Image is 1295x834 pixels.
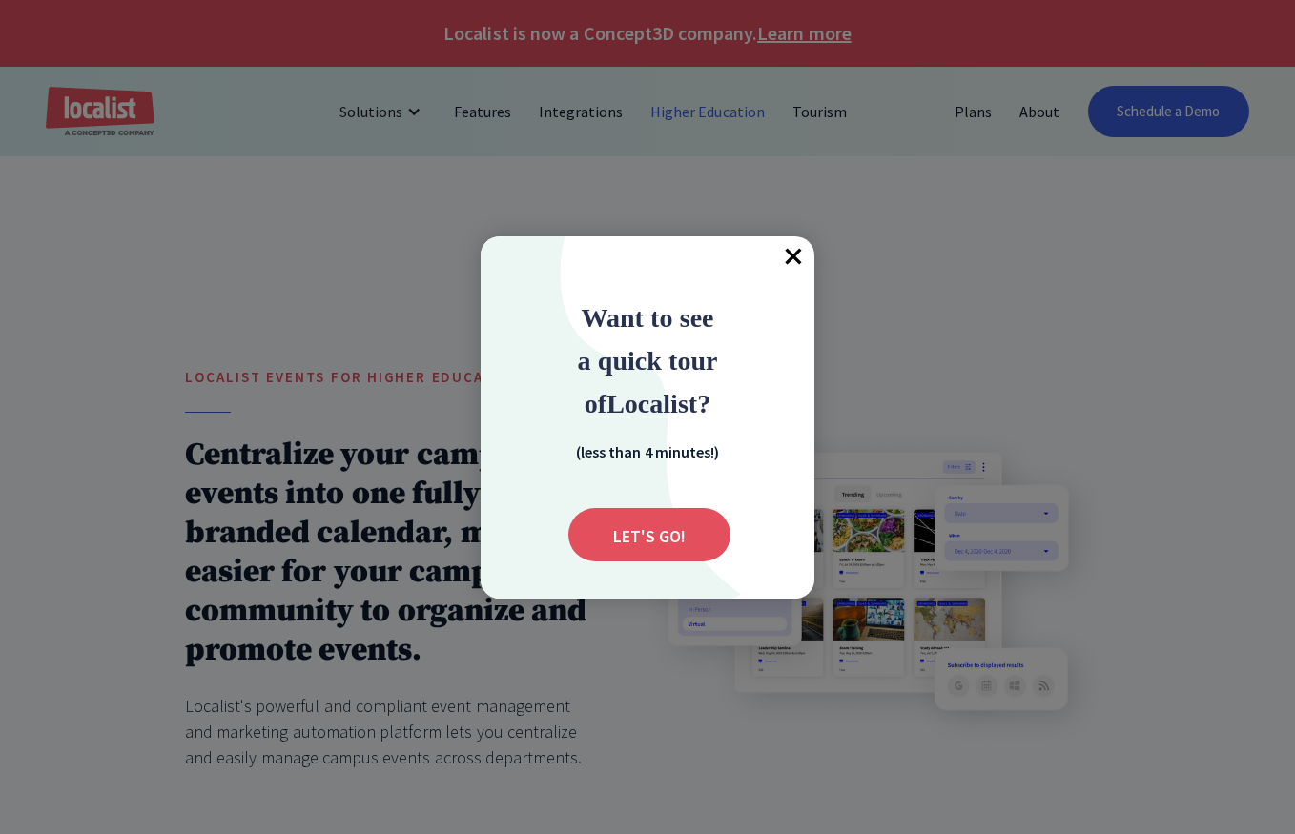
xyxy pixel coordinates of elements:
[576,442,719,461] strong: (less than 4 minutes!)
[606,389,710,418] span: Localist?
[552,439,743,462] div: (less than 4 minutes!)
[519,295,776,424] div: Want to see a quick tour of Localist?
[772,236,814,278] span: ×
[772,236,814,278] div: Close popup
[581,303,713,333] span: Want to see
[568,508,730,561] div: Submit
[585,346,718,418] strong: ur of
[578,346,691,376] strong: a quick to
